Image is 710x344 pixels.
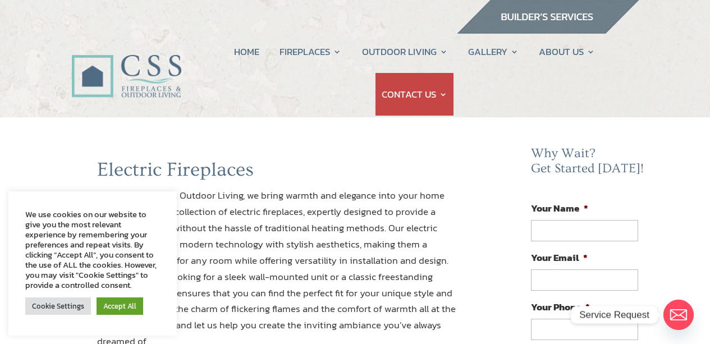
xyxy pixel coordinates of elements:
a: HOME [234,30,259,73]
label: Your Email [531,251,588,264]
a: FIREPLACES [280,30,341,73]
div: We use cookies on our website to give you the most relevant experience by remembering your prefer... [25,209,160,290]
h1: Electric Fireplaces [97,158,457,187]
a: CONTACT US [382,73,447,116]
a: OUTDOOR LIVING [362,30,448,73]
a: Email [663,300,694,330]
a: Accept All [97,297,143,315]
a: builder services construction supply [456,23,639,38]
label: Your Name [531,202,588,214]
img: CSS Fireplaces & Outdoor Living (Formerly Construction Solutions & Supply)- Jacksonville Ormond B... [71,25,182,103]
a: ABOUT US [539,30,595,73]
a: Cookie Settings [25,297,91,315]
a: GALLERY [468,30,519,73]
h2: Why Wait? Get Started [DATE]! [531,146,647,182]
label: Your Phone [531,301,590,313]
